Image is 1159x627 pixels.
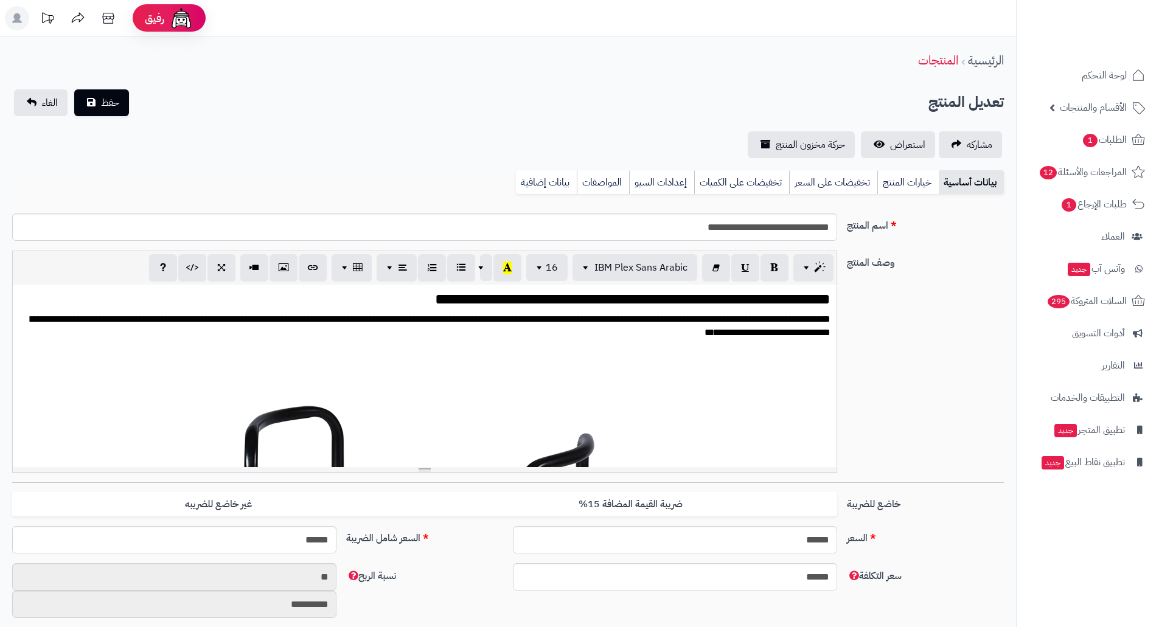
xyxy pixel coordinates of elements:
span: التطبيقات والخدمات [1051,389,1125,406]
span: 16 [546,260,558,275]
span: جديد [1054,424,1077,437]
button: حفظ [74,89,129,116]
a: طلبات الإرجاع1 [1024,190,1152,219]
span: استعراض [890,137,925,152]
a: التقارير [1024,351,1152,380]
a: السلات المتروكة295 [1024,286,1152,316]
a: المواصفات [577,170,629,195]
span: لوحة التحكم [1082,67,1127,84]
span: نسبة الربح [346,569,396,583]
a: الرئيسية [968,51,1004,69]
span: الأقسام والمنتجات [1060,99,1127,116]
a: بيانات إضافية [516,170,577,195]
span: المراجعات والأسئلة [1039,164,1127,181]
a: الطلبات1 [1024,125,1152,154]
span: العملاء [1101,228,1125,245]
a: تخفيضات على الكميات [694,170,789,195]
a: الغاء [14,89,68,116]
span: أدوات التسويق [1072,325,1125,342]
span: حفظ [101,95,119,110]
h2: تعديل المنتج [928,90,1004,115]
span: 1 [1062,198,1076,212]
span: الطلبات [1082,131,1127,148]
span: جديد [1042,456,1064,469]
a: العملاء [1024,222,1152,251]
span: 1 [1083,134,1098,147]
label: السعر شامل الضريبة [341,526,508,546]
span: IBM Plex Sans Arabic [594,260,687,275]
a: تطبيق المتجرجديد [1024,415,1152,445]
a: المنتجات [918,51,958,69]
label: اسم المنتج [842,213,1009,233]
a: استعراض [861,131,935,158]
img: ai-face.png [169,6,193,30]
a: تخفيضات على السعر [789,170,877,195]
span: التقارير [1102,357,1125,374]
a: لوحة التحكم [1024,61,1152,90]
span: سعر التكلفة [847,569,902,583]
a: مشاركه [939,131,1002,158]
span: حركة مخزون المنتج [776,137,845,152]
span: الغاء [42,95,58,110]
span: طلبات الإرجاع [1060,196,1127,213]
span: مشاركه [967,137,992,152]
button: IBM Plex Sans Arabic [573,254,697,281]
label: غير خاضع للضريبه [12,492,425,517]
span: جديد [1068,263,1090,276]
a: حركة مخزون المنتج [748,131,855,158]
span: وآتس آب [1067,260,1125,277]
span: 12 [1040,166,1057,179]
a: تحديثات المنصة [32,6,63,33]
a: وآتس آبجديد [1024,254,1152,283]
span: تطبيق المتجر [1053,421,1125,438]
a: خيارات المنتج [877,170,939,195]
a: إعدادات السيو [629,170,694,195]
label: وصف المنتج [842,251,1009,270]
a: أدوات التسويق [1024,319,1152,348]
a: بيانات أساسية [939,170,1004,195]
span: 295 [1048,295,1070,308]
span: رفيق [145,11,164,26]
a: تطبيق نقاط البيعجديد [1024,448,1152,477]
span: السلات المتروكة [1046,293,1127,310]
a: المراجعات والأسئلة12 [1024,158,1152,187]
label: ضريبة القيمة المضافة 15% [425,492,837,517]
button: 16 [526,254,568,281]
label: خاضع للضريبة [842,492,1009,511]
label: السعر [842,526,1009,546]
span: تطبيق نقاط البيع [1040,454,1125,471]
a: التطبيقات والخدمات [1024,383,1152,412]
